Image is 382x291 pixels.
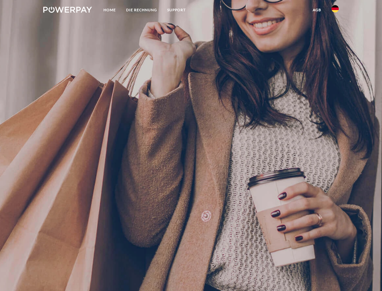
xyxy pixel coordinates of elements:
[308,5,326,15] a: agb
[121,5,162,15] a: DIE RECHNUNG
[331,5,339,12] img: de
[98,5,121,15] a: Home
[162,5,191,15] a: SUPPORT
[43,7,92,13] img: logo-powerpay-white.svg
